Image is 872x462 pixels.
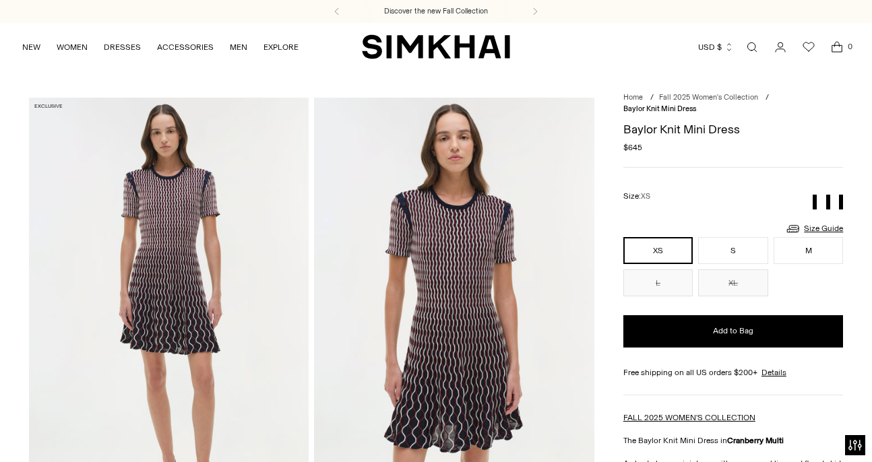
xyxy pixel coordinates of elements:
div: / [650,92,654,104]
span: 0 [844,40,856,53]
a: SIMKHAI [362,34,510,60]
span: Baylor Knit Mini Dress [623,104,696,113]
a: Details [761,366,786,378]
a: ACCESSORIES [157,32,214,62]
button: S [698,237,768,264]
a: MEN [230,32,247,62]
span: Add to Bag [713,325,753,337]
strong: Cranberry Multi [727,436,784,445]
a: Go to the account page [767,34,794,61]
span: XS [641,192,650,201]
p: The Baylor Knit Mini Dress in [623,434,843,447]
a: EXPLORE [263,32,299,62]
a: Wishlist [795,34,822,61]
a: DRESSES [104,32,141,62]
a: Size Guide [785,220,843,237]
span: $645 [623,141,642,154]
button: XL [698,269,768,296]
a: Discover the new Fall Collection [384,6,488,17]
a: NEW [22,32,40,62]
a: WOMEN [57,32,88,62]
button: Add to Bag [623,315,843,348]
a: Open cart modal [823,34,850,61]
a: Open search modal [739,34,766,61]
a: FALL 2025 WOMEN'S COLLECTION [623,413,755,422]
a: Fall 2025 Women's Collection [659,93,758,102]
button: L [623,269,693,296]
div: / [766,92,769,104]
nav: breadcrumbs [623,92,843,114]
div: Free shipping on all US orders $200+ [623,366,843,378]
label: Size: [623,190,650,203]
h1: Baylor Knit Mini Dress [623,123,843,135]
button: USD $ [698,32,734,62]
a: Home [623,93,643,102]
button: XS [623,237,693,264]
button: M [774,237,844,264]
